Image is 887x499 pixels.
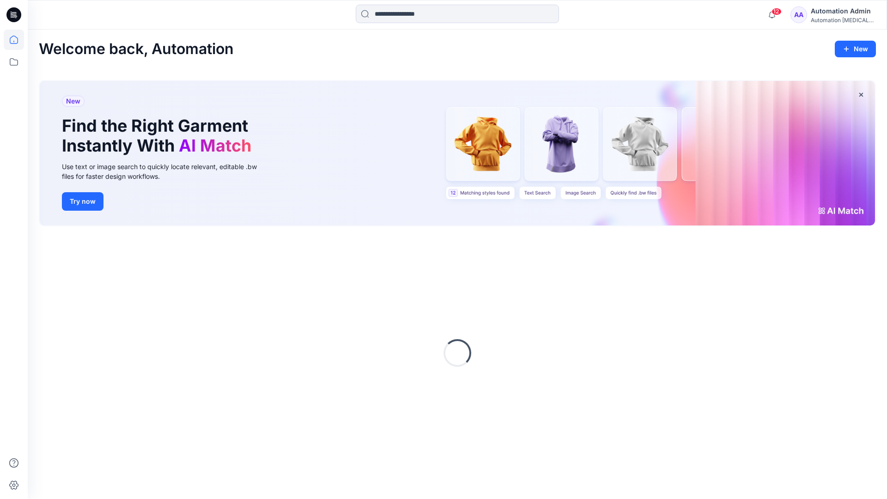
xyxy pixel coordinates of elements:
[179,135,251,156] span: AI Match
[811,17,875,24] div: Automation [MEDICAL_DATA]...
[811,6,875,17] div: Automation Admin
[62,116,256,156] h1: Find the Right Garment Instantly With
[772,8,782,15] span: 12
[62,192,103,211] button: Try now
[62,162,270,181] div: Use text or image search to quickly locate relevant, editable .bw files for faster design workflows.
[835,41,876,57] button: New
[66,96,80,107] span: New
[790,6,807,23] div: AA
[39,41,234,58] h2: Welcome back, Automation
